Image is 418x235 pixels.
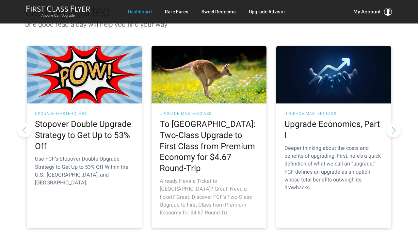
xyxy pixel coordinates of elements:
p: Already Have a Ticket to [GEOGRAPHIC_DATA]? Great. Need a ticket? Great. Discover FCF’s Two-Class... [160,177,258,217]
p: Deeper thinking about the costs and benefits of upgrading. First, here’s a quick definition of wh... [284,144,383,192]
a: First Class FlyerAnyone Can Upgrade [26,5,90,18]
a: Rare Fares [165,6,188,18]
h3: UPGRADE MASTERCLASS [160,112,258,116]
a: UPGRADE MASTERCLASS Upgrade Economics, Part I Deeper thinking about the costs and benefits of upg... [276,46,391,228]
span: One good read a day will help you find your way [24,21,168,28]
a: UPGRADE MASTERCLASS To [GEOGRAPHIC_DATA]: Two-Class Upgrade to First Class from Premium Economy f... [152,46,266,228]
h3: UPGRADE MASTERCLASS [35,112,134,116]
h2: To [GEOGRAPHIC_DATA]: Two-Class Upgrade to First Class from Premium Economy for $4.67 Round-Trip [160,119,258,174]
h2: Stopover Double Upgrade Strategy to Get Up to 53% Off [35,119,134,152]
button: My Account [353,8,392,16]
p: Use FCF’s Stopover Double Upgrade Strategy to Get Up to 53% Off Within the U.S., [GEOGRAPHIC_DATA... [35,155,134,187]
img: First Class Flyer [26,5,90,12]
span: My Account [353,8,381,16]
h2: Upgrade Economics, Part I [284,119,383,141]
button: Previous slide [17,122,32,137]
a: Sweet Redeems [201,6,236,18]
h3: UPGRADE MASTERCLASS [284,112,383,116]
button: Next slide [386,122,401,137]
a: Dashboard [128,6,152,18]
a: UPGRADE MASTERCLASS Stopover Double Upgrade Strategy to Get Up to 53% Off Use FCF’s Stopover Doub... [27,46,142,228]
small: Anyone Can Upgrade [26,13,90,18]
a: Upgrade Advisor [249,6,285,18]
